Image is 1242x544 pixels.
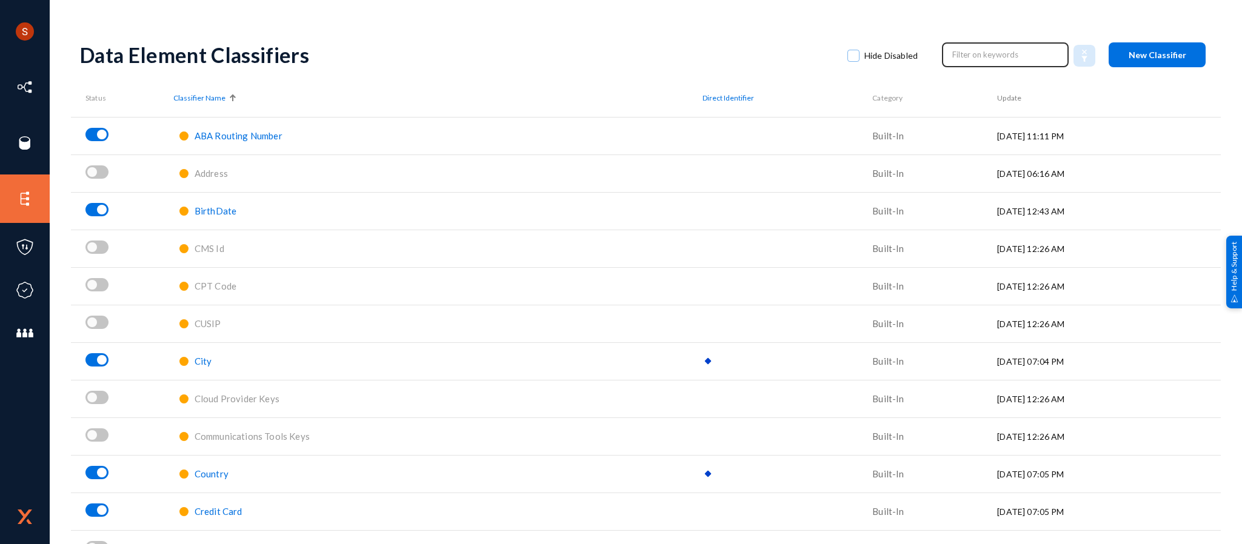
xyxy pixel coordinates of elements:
[872,318,904,329] span: Built-In
[997,79,1221,117] th: Update
[195,506,242,517] a: Credit Card
[195,431,310,442] a: Communications Tools Keys
[195,206,236,216] a: BirthDate
[16,22,34,41] img: ACg8ocLCHWB70YVmYJSZIkanuWRMiAOKj9BOxslbKTvretzi-06qRA=s96-c
[173,93,225,104] span: Classifier Name
[195,281,236,291] a: CPT Code
[872,93,903,102] span: Category
[173,93,703,104] div: Classifier Name
[997,417,1221,455] td: [DATE] 12:26 AM
[195,168,228,179] a: Address
[195,394,279,404] a: Cloud Provider Keys
[703,93,873,104] div: Direct Identifier
[872,168,904,179] span: Built-In
[997,230,1221,267] td: [DATE] 12:26 AM
[195,393,279,404] span: Cloud Provider Keys
[195,506,242,517] span: Credit Card
[195,356,212,367] span: City
[997,380,1221,417] td: [DATE] 12:26 AM
[997,267,1221,305] td: [DATE] 12:26 AM
[872,356,904,367] span: Built-In
[1129,50,1186,60] span: New Classifier
[16,324,34,342] img: icon-members.svg
[195,431,310,442] span: Communications Tools Keys
[997,342,1221,380] td: [DATE] 07:04 PM
[997,192,1221,230] td: [DATE] 12:43 AM
[703,93,754,104] span: Direct Identifier
[872,431,904,442] span: Built-In
[1109,42,1206,67] button: New Classifier
[195,130,282,141] span: ABA Routing Number
[997,305,1221,342] td: [DATE] 12:26 AM
[997,154,1221,192] td: [DATE] 06:16 AM
[872,468,904,479] span: Built-In
[997,117,1221,154] td: [DATE] 11:11 PM
[195,131,282,141] a: ABA Routing Number
[872,243,904,254] span: Built-In
[16,238,34,256] img: icon-policies.svg
[16,134,34,152] img: icon-sources.svg
[16,190,34,208] img: icon-elements.svg
[195,318,221,329] span: CUSIP
[864,47,918,65] span: Hide Disabled
[952,45,1059,64] input: Filter on keywords
[872,393,904,404] span: Built-In
[85,93,106,102] span: Status
[195,319,221,329] a: CUSIP
[195,243,224,254] span: CMS Id
[195,244,224,254] a: CMS Id
[872,506,904,517] span: Built-In
[872,205,904,216] span: Built-In
[872,280,904,291] span: Built-In
[16,281,34,299] img: icon-compliance.svg
[1230,294,1238,302] img: help_support.svg
[195,356,212,367] a: City
[997,455,1221,493] td: [DATE] 07:05 PM
[1226,236,1242,308] div: Help & Support
[80,42,835,67] div: Data Element Classifiers
[195,469,229,479] a: Country
[195,168,228,179] span: Address
[16,78,34,96] img: icon-inventory.svg
[872,130,904,141] span: Built-In
[997,493,1221,530] td: [DATE] 07:05 PM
